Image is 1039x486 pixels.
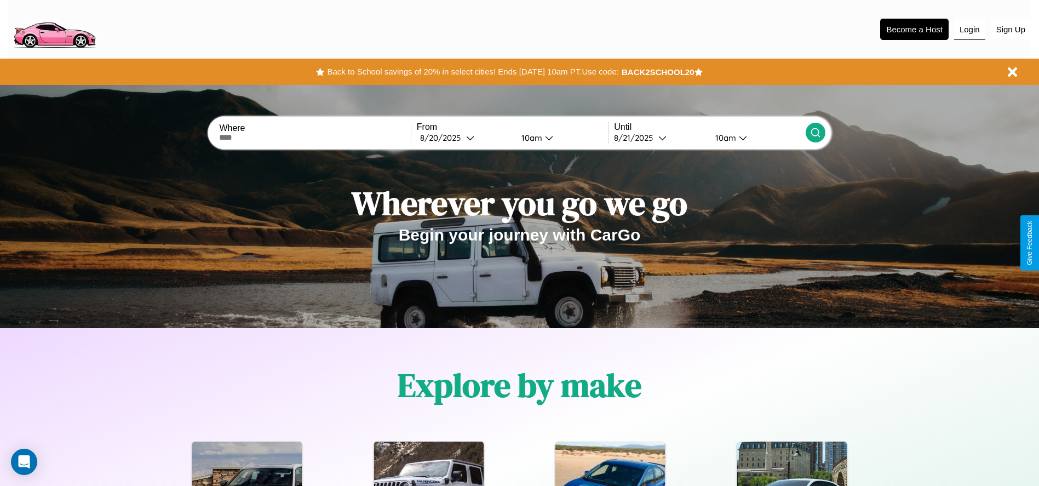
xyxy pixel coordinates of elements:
button: Become a Host [880,19,949,40]
img: logo [8,5,100,51]
button: Login [954,19,985,40]
div: Give Feedback [1026,221,1034,265]
button: 10am [513,132,609,144]
b: BACK2SCHOOL20 [622,67,694,77]
label: From [417,122,608,132]
div: 8 / 21 / 2025 [614,133,658,143]
div: 10am [710,133,739,143]
button: 8/20/2025 [417,132,513,144]
button: Sign Up [991,19,1031,39]
div: 10am [516,133,545,143]
div: 8 / 20 / 2025 [420,133,466,143]
button: 10am [707,132,806,144]
label: Until [614,122,805,132]
label: Where [219,123,410,133]
h1: Explore by make [398,363,641,408]
div: Open Intercom Messenger [11,449,37,475]
button: Back to School savings of 20% in select cities! Ends [DATE] 10am PT.Use code: [324,64,621,79]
